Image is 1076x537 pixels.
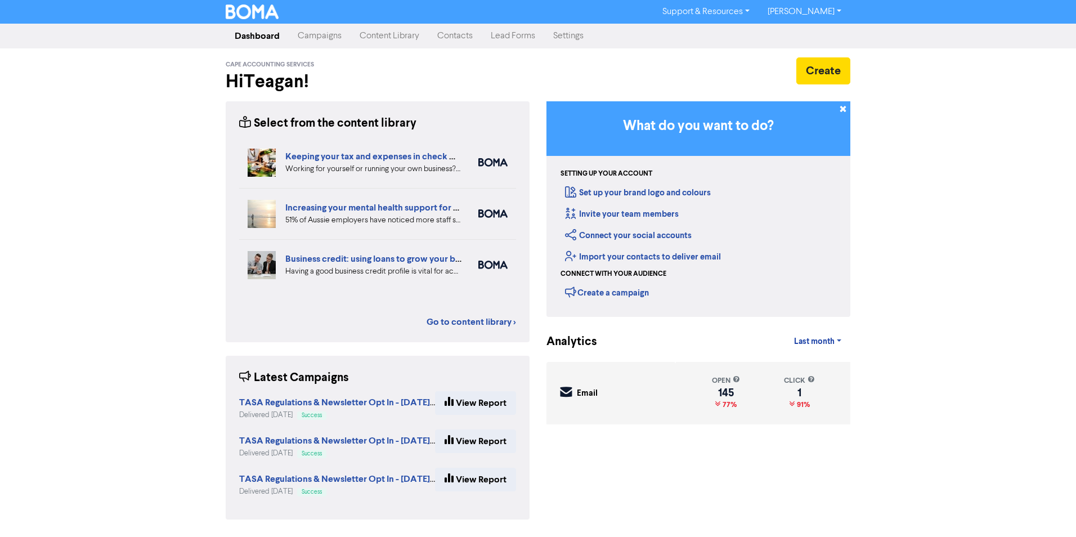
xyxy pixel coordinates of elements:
a: TASA Regulations & Newsletter Opt In - [DATE] (Duplicated) (Duplicated) [239,437,536,446]
div: Analytics [546,333,583,351]
a: View Report [435,468,516,491]
div: 145 [712,388,740,397]
div: click [784,375,815,386]
a: [PERSON_NAME] [759,3,850,21]
div: 51% of Aussie employers have noticed more staff struggling with mental health. But very few have ... [285,214,461,226]
a: Lead Forms [482,25,544,47]
a: Settings [544,25,593,47]
div: Delivered [DATE] [239,448,435,459]
div: 1 [784,388,815,397]
span: 91% [795,400,810,409]
span: Success [302,489,322,495]
a: Business credit: using loans to grow your business [285,253,485,265]
div: Select from the content library [239,115,416,132]
div: Delivered [DATE] [239,410,435,420]
iframe: Chat Widget [1020,483,1076,537]
span: Success [302,451,322,457]
a: Go to content library > [427,315,516,329]
a: Set up your brand logo and colours [565,187,711,198]
div: Connect with your audience [561,269,666,279]
a: Dashboard [226,25,289,47]
span: Cape Accounting Services [226,61,314,69]
a: TASA Regulations & Newsletter Opt In - [DATE] (Duplicated) (Duplicated) [239,475,536,484]
a: Campaigns [289,25,351,47]
a: TASA Regulations & Newsletter Opt In - [DATE] (Duplicated) [239,399,483,408]
img: boma_accounting [478,158,508,167]
div: Create a campaign [565,284,649,301]
a: Connect your social accounts [565,230,692,241]
div: Delivered [DATE] [239,486,435,497]
a: View Report [435,391,516,415]
div: open [712,375,740,386]
div: Working for yourself or running your own business? Setup robust systems for expenses & tax requir... [285,163,461,175]
h3: What do you want to do? [563,118,833,135]
div: Getting Started in BOMA [546,101,850,317]
strong: TASA Regulations & Newsletter Opt In - [DATE] (Duplicated) [239,397,483,408]
a: Import your contacts to deliver email [565,252,721,262]
div: Email [577,387,598,400]
img: boma [478,209,508,218]
strong: TASA Regulations & Newsletter Opt In - [DATE] (Duplicated) (Duplicated) [239,435,536,446]
a: Keeping your tax and expenses in check when you are self-employed [285,151,564,162]
a: Invite your team members [565,209,679,220]
a: Last month [785,330,850,353]
a: Support & Resources [653,3,759,21]
a: Increasing your mental health support for employees [285,202,497,213]
span: Last month [794,337,835,347]
span: 77% [720,400,737,409]
img: boma [478,261,508,269]
button: Create [796,57,850,84]
span: Success [302,413,322,418]
img: BOMA Logo [226,5,279,19]
div: Having a good business credit profile is vital for accessing routes to funding. We look at six di... [285,266,461,278]
h2: Hi Teagan ! [226,71,530,92]
a: Contacts [428,25,482,47]
strong: TASA Regulations & Newsletter Opt In - [DATE] (Duplicated) (Duplicated) [239,473,536,485]
div: Setting up your account [561,169,652,179]
div: Latest Campaigns [239,369,349,387]
a: View Report [435,429,516,453]
a: Content Library [351,25,428,47]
